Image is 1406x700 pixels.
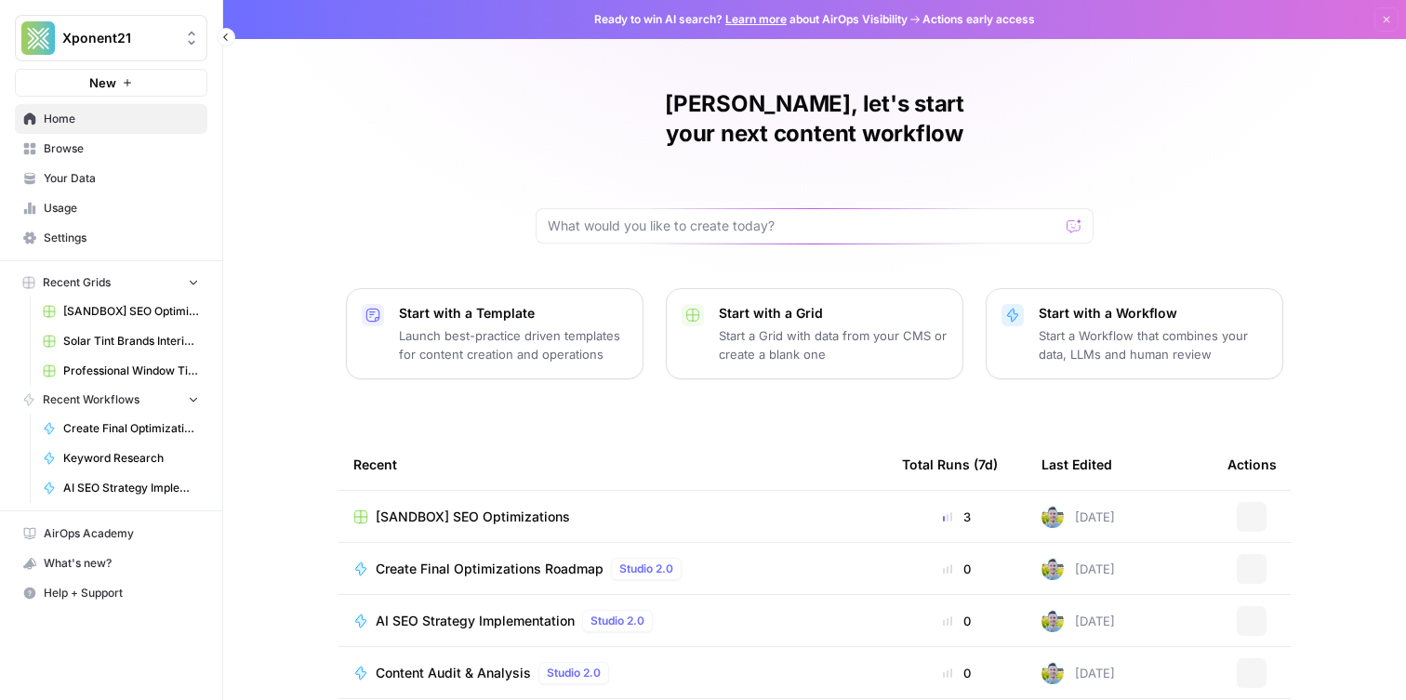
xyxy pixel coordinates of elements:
[376,612,575,630] span: AI SEO Strategy Implementation
[922,11,1035,28] span: Actions early access
[63,480,199,496] span: AI SEO Strategy Implementation
[548,217,1059,235] input: What would you like to create today?
[376,508,570,526] span: [SANDBOX] SEO Optimizations
[15,386,207,414] button: Recent Workflows
[376,664,531,682] span: Content Audit & Analysis
[353,439,872,490] div: Recent
[15,69,207,97] button: New
[15,164,207,193] a: Your Data
[902,612,1012,630] div: 0
[44,200,199,217] span: Usage
[44,140,199,157] span: Browse
[44,585,199,601] span: Help + Support
[1041,662,1064,684] img: 7o9iy2kmmc4gt2vlcbjqaas6vz7k
[547,665,601,681] span: Studio 2.0
[34,356,207,386] a: Professional Window Tinting
[1041,610,1064,632] img: 7o9iy2kmmc4gt2vlcbjqaas6vz7k
[902,508,1012,526] div: 3
[902,664,1012,682] div: 0
[353,508,872,526] a: [SANDBOX] SEO Optimizations
[536,89,1094,149] h1: [PERSON_NAME], let's start your next content workflow
[719,304,948,323] p: Start with a Grid
[902,439,998,490] div: Total Runs (7d)
[63,303,199,320] span: [SANDBOX] SEO Optimizations
[594,11,908,28] span: Ready to win AI search? about AirOps Visibility
[34,326,207,356] a: Solar Tint Brands Interior Page Content
[15,193,207,223] a: Usage
[986,288,1283,379] button: Start with a WorkflowStart a Workflow that combines your data, LLMs and human review
[62,29,175,47] span: Xponent21
[902,560,1012,578] div: 0
[1041,439,1112,490] div: Last Edited
[353,662,872,684] a: Content Audit & AnalysisStudio 2.0
[15,223,207,253] a: Settings
[725,12,787,26] a: Learn more
[15,104,207,134] a: Home
[1041,558,1115,580] div: [DATE]
[34,297,207,326] a: [SANDBOX] SEO Optimizations
[399,326,628,363] p: Launch best-practice driven templates for content creation and operations
[15,269,207,297] button: Recent Grids
[353,610,872,632] a: AI SEO Strategy ImplementationStudio 2.0
[21,21,55,55] img: Xponent21 Logo
[619,561,673,577] span: Studio 2.0
[15,548,207,578] button: What's new?
[1041,610,1115,632] div: [DATE]
[1041,506,1115,528] div: [DATE]
[1041,506,1064,528] img: 7o9iy2kmmc4gt2vlcbjqaas6vz7k
[34,473,207,503] a: AI SEO Strategy Implementation
[15,519,207,548] a: AirOps Academy
[719,326,948,363] p: Start a Grid with data from your CMS or create a blank one
[34,443,207,473] a: Keyword Research
[1039,304,1267,323] p: Start with a Workflow
[63,420,199,437] span: Create Final Optimizations Roadmap
[15,15,207,61] button: Workspace: Xponent21
[43,391,139,408] span: Recent Workflows
[15,578,207,608] button: Help + Support
[16,549,206,577] div: What's new?
[89,73,116,92] span: New
[590,613,644,629] span: Studio 2.0
[63,363,199,379] span: Professional Window Tinting
[353,558,872,580] a: Create Final Optimizations RoadmapStudio 2.0
[399,304,628,323] p: Start with a Template
[376,560,604,578] span: Create Final Optimizations Roadmap
[1041,558,1064,580] img: 7o9iy2kmmc4gt2vlcbjqaas6vz7k
[44,170,199,187] span: Your Data
[15,134,207,164] a: Browse
[44,525,199,542] span: AirOps Academy
[1041,662,1115,684] div: [DATE]
[346,288,643,379] button: Start with a TemplateLaunch best-practice driven templates for content creation and operations
[63,333,199,350] span: Solar Tint Brands Interior Page Content
[63,450,199,467] span: Keyword Research
[44,111,199,127] span: Home
[34,414,207,443] a: Create Final Optimizations Roadmap
[1227,439,1277,490] div: Actions
[44,230,199,246] span: Settings
[1039,326,1267,363] p: Start a Workflow that combines your data, LLMs and human review
[666,288,963,379] button: Start with a GridStart a Grid with data from your CMS or create a blank one
[43,274,111,291] span: Recent Grids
